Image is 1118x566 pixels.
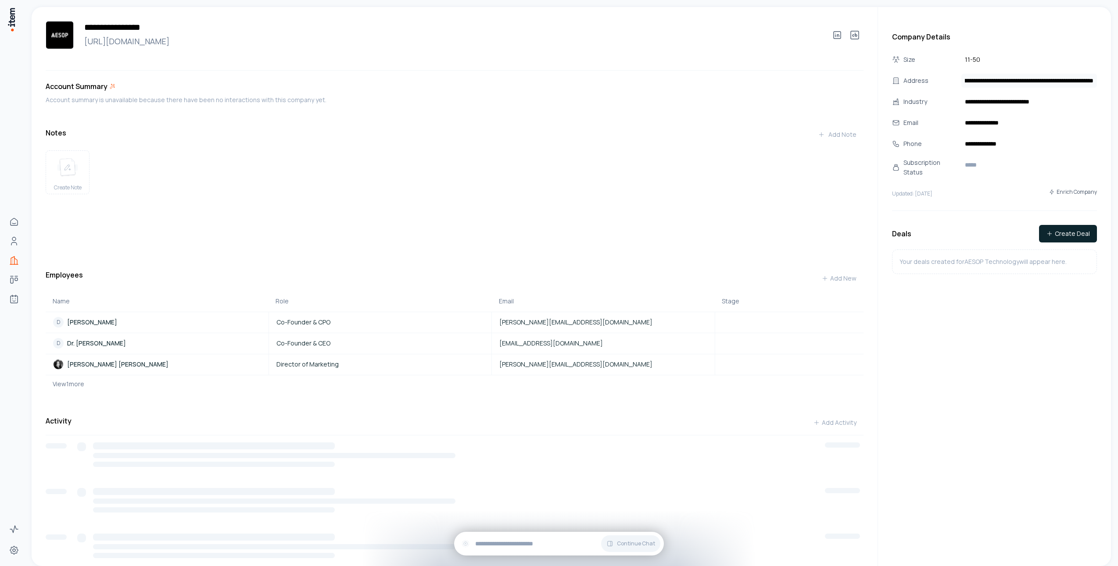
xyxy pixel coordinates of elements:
[814,270,864,287] button: Add New
[806,414,864,431] button: Add Activity
[903,97,960,107] div: Industry
[46,359,215,370] a: Yi-Hsiu Nicole Lin[PERSON_NAME] [PERSON_NAME]
[1039,225,1097,242] button: Create Deal
[46,81,107,92] h3: Account Summary
[5,232,23,250] a: People
[499,318,652,327] span: [PERSON_NAME][EMAIL_ADDRESS][DOMAIN_NAME]
[892,32,1097,42] h3: Company Details
[46,375,84,393] button: View1more
[903,55,960,64] div: Size
[499,360,652,369] span: [PERSON_NAME][EMAIL_ADDRESS][DOMAIN_NAME]
[53,317,64,327] div: D
[46,270,83,287] h3: Employees
[53,338,64,349] div: D
[5,520,23,538] a: Activity
[46,150,90,194] button: create noteCreate Note
[492,318,661,327] a: [PERSON_NAME][EMAIL_ADDRESS][DOMAIN_NAME]
[617,540,655,547] span: Continue Chat
[903,118,960,128] div: Email
[46,21,74,49] img: AESOP Technology
[892,228,911,239] h3: Deals
[722,297,856,306] div: Stage
[899,257,1067,267] p: Your deals created for AESOP Technology will appear here.
[46,416,72,426] h3: Activity
[1049,184,1097,200] button: Enrich Company
[601,535,660,552] button: Continue Chat
[811,126,864,143] button: Add Note
[499,297,708,306] div: Email
[499,339,603,348] span: [EMAIL_ADDRESS][DOMAIN_NAME]
[903,158,960,177] div: Subscription Status
[492,339,661,348] a: [EMAIL_ADDRESS][DOMAIN_NAME]
[46,128,66,138] h3: Notes
[7,7,16,32] img: Item Brain Logo
[492,360,661,369] a: [PERSON_NAME][EMAIL_ADDRESS][DOMAIN_NAME]
[903,76,960,85] div: Address
[5,541,23,559] a: Settings
[276,318,330,327] span: Co-Founder & CPO
[276,297,484,306] div: Role
[454,532,664,555] div: Continue Chat
[269,360,438,369] a: Director of Marketing
[57,158,78,177] img: create note
[46,95,864,105] div: Account summary is unavailable because there have been no interactions with this company yet.
[276,339,330,348] span: Co-Founder & CEO
[81,35,821,47] a: [URL][DOMAIN_NAME]
[53,359,64,370] img: Yi-Hsiu Nicole Lin
[5,252,23,269] a: Companies
[892,190,932,197] p: Updated: [DATE]
[276,360,339,369] span: Director of Marketing
[54,184,82,191] span: Create Note
[818,130,856,139] div: Add Note
[53,297,262,306] div: Name
[67,339,126,348] p: Dr. [PERSON_NAME]
[5,290,23,308] a: Agents
[5,271,23,288] a: Deals
[46,317,215,327] a: D[PERSON_NAME]
[67,318,117,327] p: [PERSON_NAME]
[46,338,215,349] a: DDr. [PERSON_NAME]
[269,339,438,348] a: Co-Founder & CEO
[269,318,438,327] a: Co-Founder & CPO
[5,213,23,231] a: Home
[903,139,960,149] div: Phone
[67,360,168,369] p: [PERSON_NAME] [PERSON_NAME]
